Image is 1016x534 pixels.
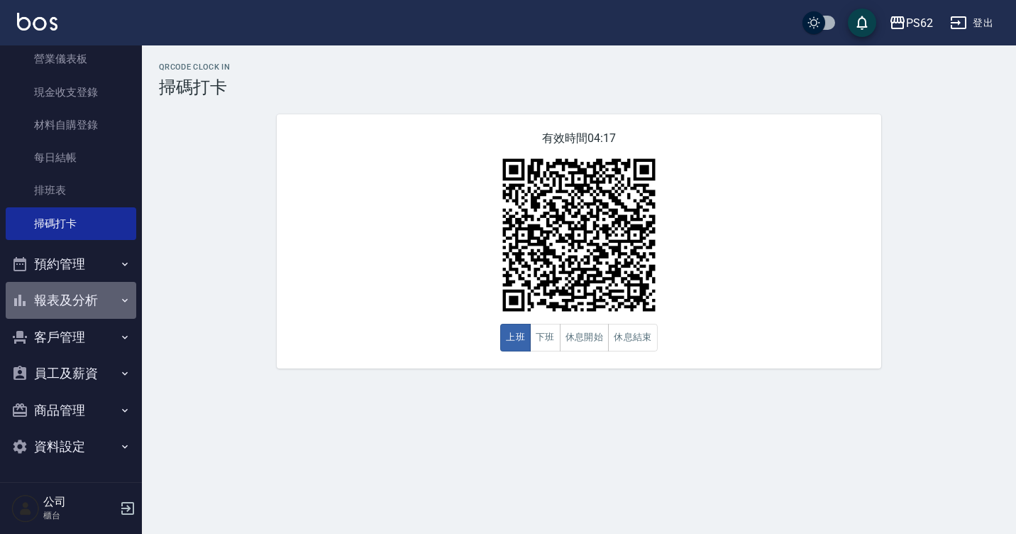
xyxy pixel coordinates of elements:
div: 有效時間 04:17 [277,114,881,369]
button: 預約管理 [6,246,136,283]
button: 資料設定 [6,428,136,465]
button: 員工及薪資 [6,355,136,392]
a: 現金收支登錄 [6,76,136,109]
button: 休息結束 [608,324,658,352]
a: 掃碼打卡 [6,207,136,240]
h2: QRcode Clock In [159,62,999,72]
button: 上班 [500,324,531,352]
img: Person [11,494,40,523]
img: Logo [17,13,57,31]
a: 排班表 [6,174,136,207]
p: 櫃台 [43,509,116,522]
button: 登出 [944,10,999,36]
button: 下班 [530,324,561,352]
h3: 掃碼打卡 [159,77,999,97]
a: 材料自購登錄 [6,109,136,141]
a: 營業儀表板 [6,43,136,75]
button: 報表及分析 [6,282,136,319]
button: save [848,9,876,37]
button: PS62 [883,9,939,38]
h5: 公司 [43,495,116,509]
a: 每日結帳 [6,141,136,174]
button: 休息開始 [560,324,609,352]
button: 商品管理 [6,392,136,429]
button: 客戶管理 [6,319,136,356]
div: PS62 [906,14,933,32]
